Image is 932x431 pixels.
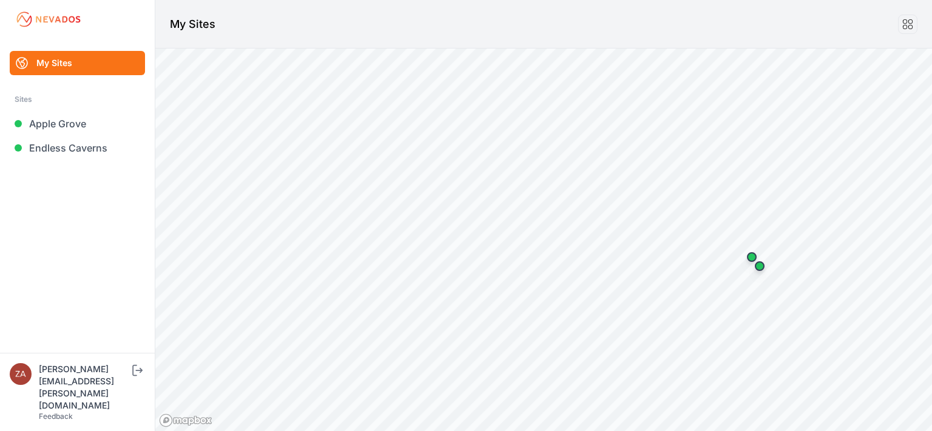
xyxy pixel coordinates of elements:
div: [PERSON_NAME][EMAIL_ADDRESS][PERSON_NAME][DOMAIN_NAME] [39,363,130,412]
h1: My Sites [170,16,215,33]
div: Map marker [740,245,764,269]
canvas: Map [155,48,932,431]
a: Feedback [39,412,73,421]
img: Nevados [15,10,83,29]
a: Endless Caverns [10,136,145,160]
div: Sites [15,92,140,107]
img: zachary.brogan@energixrenewables.com [10,363,32,385]
a: Mapbox logo [159,413,212,427]
a: Apple Grove [10,112,145,136]
a: My Sites [10,51,145,75]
